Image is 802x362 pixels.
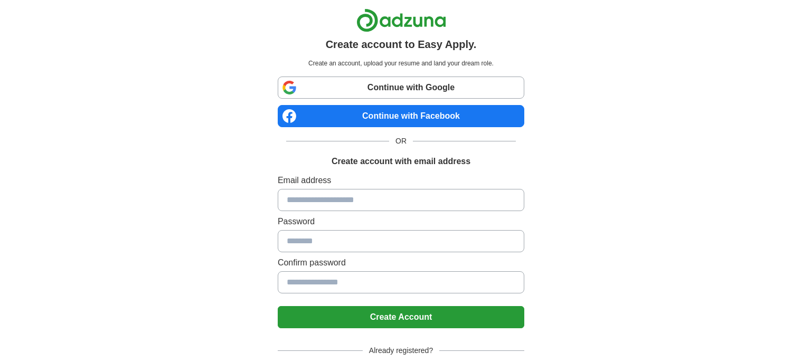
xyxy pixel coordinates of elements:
h1: Create account with email address [332,155,470,168]
label: Password [278,215,524,228]
h1: Create account to Easy Apply. [326,36,477,52]
span: OR [389,136,413,147]
p: Create an account, upload your resume and land your dream role. [280,59,522,68]
span: Already registered? [363,345,439,356]
a: Continue with Google [278,77,524,99]
img: Adzuna logo [356,8,446,32]
label: Confirm password [278,256,524,269]
label: Email address [278,174,524,187]
a: Continue with Facebook [278,105,524,127]
button: Create Account [278,306,524,328]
